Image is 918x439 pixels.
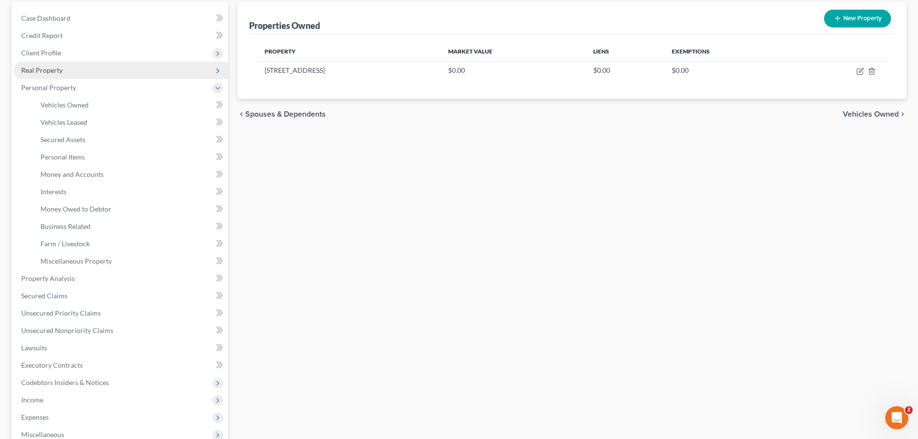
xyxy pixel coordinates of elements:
[33,253,228,270] a: Miscellaneous Property
[257,42,440,61] th: Property
[885,406,908,429] iframe: Intercom live chat
[21,309,101,317] span: Unsecured Priority Claims
[13,10,228,27] a: Case Dashboard
[664,42,794,61] th: Exemptions
[21,292,67,300] span: Secured Claims
[21,413,49,421] span: Expenses
[21,344,47,352] span: Lawsuits
[21,378,109,386] span: Codebtors Insiders & Notices
[238,110,245,118] i: chevron_left
[843,110,906,118] button: Vehicles Owned chevron_right
[21,430,64,439] span: Miscellaneous
[33,235,228,253] a: Farm / Livestock
[33,96,228,114] a: Vehicles Owned
[33,148,228,166] a: Personal Items
[33,131,228,148] a: Secured Assets
[21,361,83,369] span: Executory Contracts
[33,114,228,131] a: Vehicles Leased
[13,339,228,357] a: Lawsuits
[33,166,228,183] a: Money and Accounts
[245,110,326,118] span: Spouses & Dependents
[21,396,43,404] span: Income
[238,110,326,118] button: chevron_left Spouses & Dependents
[21,66,63,74] span: Real Property
[40,222,91,230] span: Business Related
[13,322,228,339] a: Unsecured Nonpriority Claims
[843,110,899,118] span: Vehicles Owned
[664,61,794,80] td: $0.00
[440,61,585,80] td: $0.00
[905,406,913,414] span: 2
[40,118,87,126] span: Vehicles Leased
[40,101,89,109] span: Vehicles Owned
[585,42,664,61] th: Liens
[21,83,76,92] span: Personal Property
[40,257,112,265] span: Miscellaneous Property
[40,239,90,248] span: Farm / Livestock
[13,27,228,44] a: Credit Report
[40,170,104,178] span: Money and Accounts
[824,10,891,27] button: New Property
[440,42,585,61] th: Market Value
[40,135,85,144] span: Secured Assets
[21,326,113,334] span: Unsecured Nonpriority Claims
[21,49,61,57] span: Client Profile
[33,183,228,200] a: Interests
[21,31,63,40] span: Credit Report
[13,270,228,287] a: Property Analysis
[899,110,906,118] i: chevron_right
[21,274,75,282] span: Property Analysis
[13,305,228,322] a: Unsecured Priority Claims
[40,205,111,213] span: Money Owed to Debtor
[257,61,440,80] td: [STREET_ADDRESS]
[21,14,70,22] span: Case Dashboard
[40,187,67,196] span: Interests
[33,200,228,218] a: Money Owed to Debtor
[249,20,320,31] div: Properties Owned
[33,218,228,235] a: Business Related
[40,153,85,161] span: Personal Items
[13,357,228,374] a: Executory Contracts
[585,61,664,80] td: $0.00
[13,287,228,305] a: Secured Claims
